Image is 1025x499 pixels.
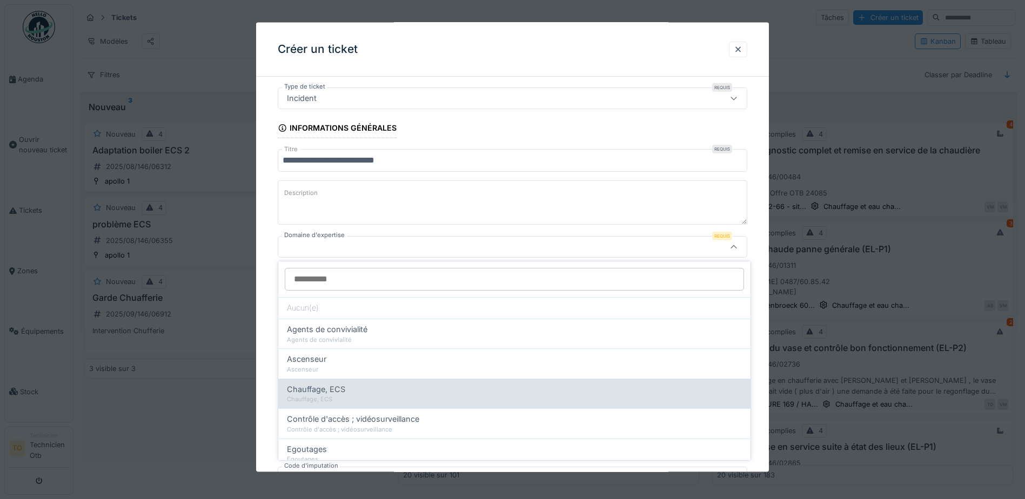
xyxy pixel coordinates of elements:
div: Agents de convivialité [287,335,742,345]
span: Egoutages [287,443,327,455]
div: Aucun(e) [278,297,751,319]
div: Informations générales [278,120,397,138]
div: Egoutages [287,455,742,464]
div: Incident [283,92,321,104]
label: Titre [282,145,300,154]
div: Contrôle d'accès ; vidéosurveillance [287,425,742,434]
div: Ascenseur [287,365,742,374]
span: Ascenseur [287,353,326,365]
label: Description [282,186,320,200]
h3: Créer un ticket [278,43,358,56]
span: Chauffage, ECS [287,383,345,395]
span: Contrôle d'accès ; vidéosurveillance [287,413,419,425]
label: Type de ticket [282,82,327,91]
div: Requis [712,83,732,92]
div: Requis [712,232,732,240]
span: Agents de convivialité [287,323,367,335]
div: Chauffage, ECS [287,395,742,404]
div: Requis [712,145,732,153]
div: Catégorie [278,58,333,77]
label: Domaine d'expertise [282,231,347,240]
label: Code d'imputation [282,461,340,470]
